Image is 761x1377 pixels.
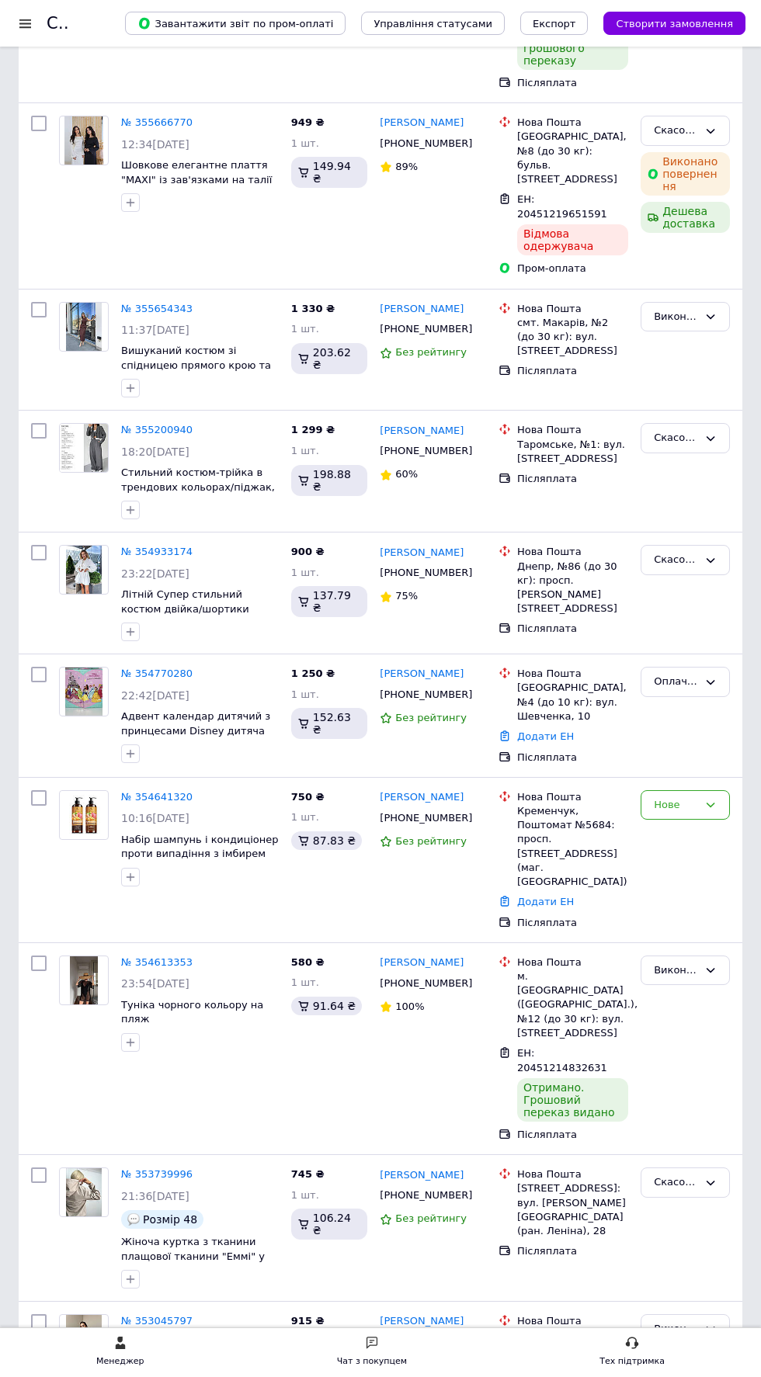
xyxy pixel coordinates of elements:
[395,1212,467,1224] span: Без рейтингу
[517,730,574,742] a: Додати ЕН
[59,667,109,716] a: Фото товару
[121,345,274,400] a: Вишуканий костюм зі спідницею прямого крою та блузою безрукавкою, ремінь у комплекті Шоколад, 46/48
[65,668,103,716] img: Фото товару
[59,956,109,1005] a: Фото товару
[654,797,698,813] div: Нове
[380,667,464,682] a: [PERSON_NAME]
[380,1314,464,1329] a: [PERSON_NAME]
[121,588,265,657] span: Літній Супер стильний костюм двійка/шортики подвійні спереду і сорочка вільного крою з пишним рук...
[291,424,335,435] span: 1 299 ₴
[517,224,628,255] div: Відмова одержувача
[121,1236,278,1291] span: Жіноча куртка з тканини плащової тканини "Еммі" у п'яти кольорах, розмір від 42 до 52. Бежевий, 4...
[121,812,189,824] span: 10:16[DATE]
[517,1181,628,1238] div: [STREET_ADDRESS]: вул. [PERSON_NAME][GEOGRAPHIC_DATA] (ран. Леніна), 28
[517,667,628,681] div: Нова Пошта
[291,465,368,496] div: 198.88 ₴
[143,1213,197,1226] span: Розмір 48
[291,956,325,968] span: 580 ₴
[517,1167,628,1181] div: Нова Пошта
[517,1078,628,1122] div: Отримано. Грошовий переказ видано
[654,123,698,139] div: Скасовано
[654,552,698,568] div: Скасовано
[121,834,279,874] span: Набір шампунь і кондиціонер проти випадіння з імбирем LeNiKa
[291,791,325,803] span: 750 ₴
[517,916,628,930] div: Післяплата
[380,424,464,439] a: [PERSON_NAME]
[59,1314,109,1364] a: Фото товару
[66,546,103,594] img: Фото товару
[380,790,464,805] a: [PERSON_NAME]
[121,116,193,128] a: № 355666770
[517,423,628,437] div: Нова Пошта
[517,896,574,907] a: Додати ЕН
[59,302,109,352] a: Фото товару
[121,324,189,336] span: 11:37[DATE]
[374,18,492,29] span: Управління статусами
[380,116,464,130] a: [PERSON_NAME]
[377,563,474,583] div: [PHONE_NUMBER]
[377,808,474,828] div: [PHONE_NUMBER]
[121,999,263,1025] a: Туніка чорного кольору на пляж
[291,811,319,823] span: 1 шт.
[121,546,193,557] a: № 354933174
[291,1189,319,1201] span: 1 шт.
[121,710,270,751] a: Адвент календар дитячий з принцесами Disney дитяча косметика
[291,708,368,739] div: 152.63 ₴
[517,1047,607,1074] span: ЕН: 20451214832631
[66,1168,103,1216] img: Фото товару
[517,116,628,130] div: Нова Пошта
[121,668,193,679] a: № 354770280
[395,712,467,723] span: Без рейтингу
[517,472,628,486] div: Післяплата
[654,309,698,325] div: Виконано
[121,567,189,580] span: 23:22[DATE]
[377,441,474,461] div: [PHONE_NUMBER]
[121,1190,189,1202] span: 21:36[DATE]
[533,18,576,29] span: Експорт
[517,751,628,765] div: Післяплата
[380,546,464,560] a: [PERSON_NAME]
[291,567,319,578] span: 1 шт.
[291,137,319,149] span: 1 шт.
[121,138,189,151] span: 12:34[DATE]
[517,130,628,186] div: [GEOGRAPHIC_DATA], №8 (до 30 кг): бульв. [STREET_ADDRESS]
[395,590,418,602] span: 75%
[654,430,698,446] div: Скасовано
[127,1213,140,1226] img: :speech_balloon:
[59,1167,109,1217] a: Фото товару
[291,445,319,456] span: 1 шт.
[641,202,730,233] div: Дешева доставка
[517,1314,628,1328] div: Нова Пошта
[137,16,333,30] span: Завантажити звіт по пром-оплаті
[517,804,628,889] div: Кременчук, Поштомат №5684: просп. [STREET_ADDRESS] (маг. [GEOGRAPHIC_DATA])
[70,956,99,1004] img: Фото товару
[520,12,589,35] button: Експорт
[395,468,418,480] span: 60%
[59,790,109,840] a: Фото товару
[291,831,362,850] div: 87.83 ₴
[59,545,109,595] a: Фото товару
[291,997,362,1015] div: 91.64 ₴
[517,969,628,1040] div: м. [GEOGRAPHIC_DATA] ([GEOGRAPHIC_DATA].), №12 (до 30 кг): вул. [STREET_ADDRESS]
[291,688,319,700] span: 1 шт.
[380,1168,464,1183] a: [PERSON_NAME]
[380,956,464,970] a: [PERSON_NAME]
[517,193,607,220] span: ЕН: 20451219651591
[291,668,335,679] span: 1 250 ₴
[517,790,628,804] div: Нова Пошта
[517,262,628,276] div: Пром-оплата
[517,560,628,616] div: Днепр, №86 (до 30 кг): просп. [PERSON_NAME][STREET_ADDRESS]
[337,1354,407,1369] div: Чат з покупцем
[291,586,368,617] div: 137.79 ₴
[121,446,189,458] span: 18:20[DATE]
[121,467,275,522] a: Стильний костюм-трійка в трендових кольорах/піджак, штани палацо,топ/42-44,46-48 Сірий, 42/44
[380,302,464,317] a: [PERSON_NAME]
[47,14,204,33] h1: Список замовлень
[291,343,368,374] div: 203.62 ₴
[96,1354,144,1369] div: Менеджер
[377,319,474,339] div: [PHONE_NUMBER]
[377,134,474,154] div: [PHONE_NUMBER]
